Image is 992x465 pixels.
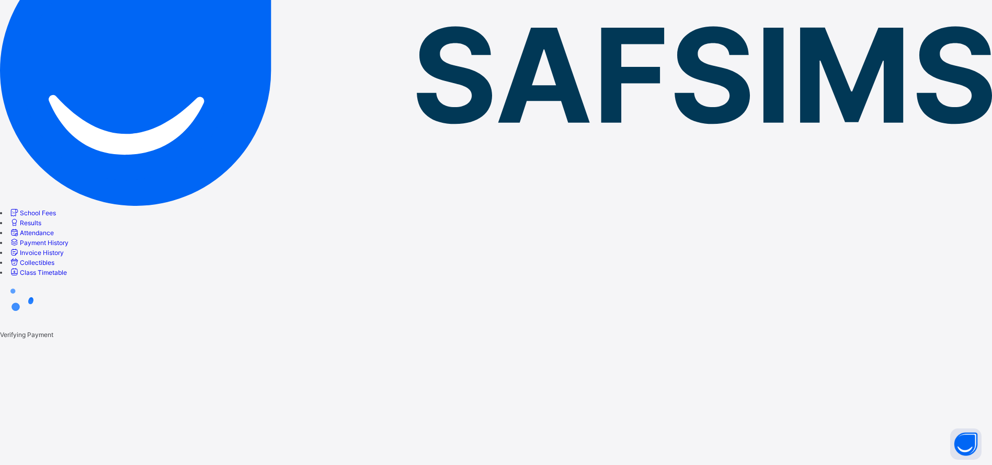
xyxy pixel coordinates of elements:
span: Attendance [20,229,54,237]
span: Results [20,219,41,227]
a: Collectibles [9,259,54,266]
span: Collectibles [20,259,54,266]
a: Results [9,219,41,227]
a: Invoice History [9,249,64,257]
a: Attendance [9,229,54,237]
span: School Fees [20,209,56,217]
button: Open asap [950,428,982,460]
a: School Fees [9,209,56,217]
a: Class Timetable [9,269,67,276]
span: Class Timetable [20,269,67,276]
span: Payment History [20,239,69,247]
span: Invoice History [20,249,64,257]
a: Payment History [9,239,69,247]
